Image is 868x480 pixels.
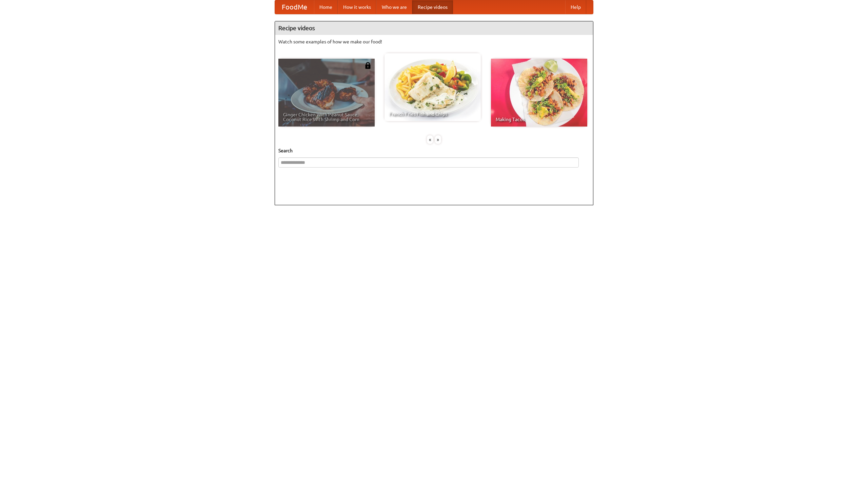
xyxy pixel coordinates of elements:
a: FoodMe [275,0,314,14]
a: Help [565,0,586,14]
a: Who we are [376,0,412,14]
a: Home [314,0,338,14]
span: French Fries Fish and Chips [389,112,476,116]
a: How it works [338,0,376,14]
span: Making Tacos [496,117,583,122]
h4: Recipe videos [275,21,593,35]
div: » [435,135,441,144]
a: French Fries Fish and Chips [384,53,481,121]
p: Watch some examples of how we make our food! [278,38,590,45]
a: Recipe videos [412,0,453,14]
div: « [427,135,433,144]
h5: Search [278,147,590,154]
a: Making Tacos [491,59,587,127]
img: 483408.png [364,62,371,69]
